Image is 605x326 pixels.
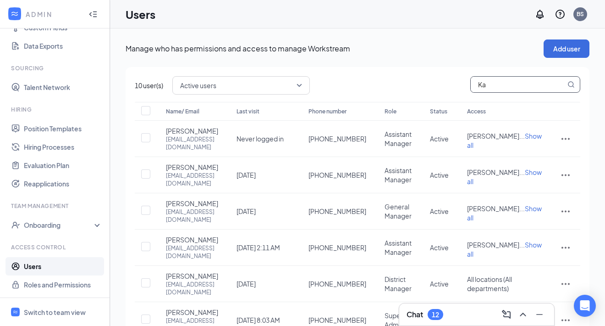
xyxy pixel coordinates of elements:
[555,9,566,20] svg: QuestionInfo
[560,133,571,144] svg: ActionsIcon
[236,316,280,324] span: [DATE] 8:03 AM
[180,79,216,92] span: Active users
[166,244,218,260] div: [EMAIL_ADDRESS][DOMAIN_NAME]
[126,44,544,54] p: Manage who has permissions and access to manage Workstream
[24,275,102,294] a: Roles and Permissions
[166,208,218,224] div: [EMAIL_ADDRESS][DOMAIN_NAME]
[166,106,218,117] div: Name/ Email
[166,163,218,172] span: [PERSON_NAME]
[467,204,519,213] span: [PERSON_NAME]
[560,278,571,289] svg: ActionsIcon
[467,241,519,249] span: [PERSON_NAME]
[11,220,20,230] svg: UserCheck
[471,77,566,92] input: Search users
[236,243,280,252] span: [DATE] 2:11 AM
[567,81,575,88] svg: MagnifyingGlass
[385,239,412,256] span: Assistant Manager
[11,202,100,210] div: Team Management
[88,10,98,19] svg: Collapse
[430,243,449,252] span: Active
[430,135,449,143] span: Active
[499,307,514,322] button: ComposeMessage
[166,199,218,208] span: [PERSON_NAME]
[574,295,596,317] div: Open Intercom Messenger
[308,243,366,252] span: [PHONE_NUMBER]
[236,207,256,215] span: [DATE]
[534,9,545,20] svg: Notifications
[24,308,86,317] div: Switch to team view
[467,168,519,176] span: [PERSON_NAME]
[308,134,366,143] span: [PHONE_NUMBER]
[430,207,449,215] span: Active
[166,172,218,187] div: [EMAIL_ADDRESS][DOMAIN_NAME]
[236,106,290,117] div: Last visit
[407,309,423,320] h3: Chat
[166,271,218,281] span: [PERSON_NAME]
[11,243,100,251] div: Access control
[236,135,284,143] span: Never logged in
[24,257,102,275] a: Users
[385,275,412,292] span: District Manager
[24,174,102,193] a: Reapplications
[166,235,218,244] span: [PERSON_NAME]
[11,64,100,72] div: Sourcing
[458,102,551,121] th: Access
[577,10,584,18] div: BS
[385,130,412,147] span: Assistant Manager
[26,10,80,19] div: ADMIN
[544,39,589,58] button: Add user
[430,280,449,288] span: Active
[166,135,218,151] div: [EMAIL_ADDRESS][DOMAIN_NAME]
[560,206,571,217] svg: ActionsIcon
[24,156,102,174] a: Evaluation Plan
[166,281,218,296] div: [EMAIL_ADDRESS][DOMAIN_NAME]
[516,307,530,322] button: ChevronUp
[236,280,256,288] span: [DATE]
[166,126,218,135] span: [PERSON_NAME]
[560,242,571,253] svg: ActionsIcon
[532,307,547,322] button: Minimize
[24,78,102,96] a: Talent Network
[308,170,366,180] span: [PHONE_NUMBER]
[467,275,512,292] span: All locations (All departments)
[308,315,366,325] span: [PHONE_NUMBER]
[385,166,412,184] span: Assistant Manager
[432,311,439,319] div: 12
[24,119,102,138] a: Position Templates
[24,138,102,156] a: Hiring Processes
[24,37,102,55] a: Data Exports
[560,169,571,180] svg: ActionsIcon
[236,171,256,179] span: [DATE]
[166,308,218,317] span: [PERSON_NAME]
[299,102,375,121] th: Phone number
[12,309,18,315] svg: WorkstreamLogo
[135,80,163,90] span: 10 user(s)
[24,220,94,230] div: Onboarding
[11,106,100,113] div: Hiring
[385,202,412,220] span: General Manager
[430,171,449,179] span: Active
[10,9,19,18] svg: WorkstreamLogo
[517,309,528,320] svg: ChevronUp
[308,207,366,216] span: [PHONE_NUMBER]
[308,279,366,288] span: [PHONE_NUMBER]
[421,102,458,121] th: Status
[501,309,512,320] svg: ComposeMessage
[534,309,545,320] svg: Minimize
[126,6,155,22] h1: Users
[560,315,571,326] svg: ActionsIcon
[467,132,519,140] span: [PERSON_NAME]
[385,106,412,117] div: Role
